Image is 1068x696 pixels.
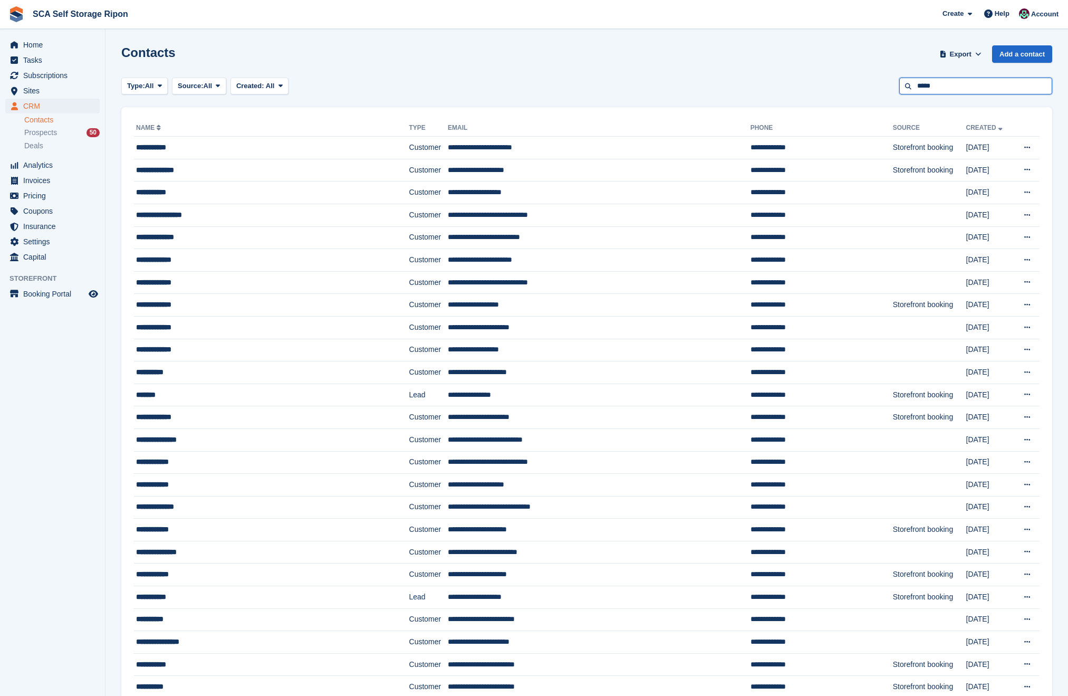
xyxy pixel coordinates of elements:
td: [DATE] [966,586,1013,609]
span: All [204,81,213,91]
td: [DATE] [966,519,1013,541]
td: [DATE] [966,294,1013,317]
a: menu [5,68,100,83]
span: Subscriptions [23,68,86,83]
a: menu [5,83,100,98]
td: Customer [409,451,448,474]
a: menu [5,219,100,234]
span: Deals [24,141,43,151]
th: Type [409,120,448,137]
td: [DATE] [966,159,1013,182]
td: [DATE] [966,541,1013,564]
span: Settings [23,234,86,249]
td: Customer [409,294,448,317]
a: Created [966,124,1005,131]
span: Booking Portal [23,287,86,301]
a: Contacts [24,115,100,125]
span: Created: [236,82,264,90]
td: Customer [409,159,448,182]
span: Export [950,49,971,60]
div: 50 [86,128,100,137]
td: [DATE] [966,474,1013,497]
td: Customer [409,339,448,361]
td: Customer [409,496,448,519]
a: menu [5,53,100,68]
td: Customer [409,631,448,654]
td: Storefront booking [893,406,966,429]
span: Invoices [23,173,86,188]
td: [DATE] [966,271,1013,294]
td: Customer [409,137,448,159]
td: [DATE] [966,137,1013,159]
img: stora-icon-8386f47178a22dfd0bd8f6a31ec36ba5ce8667c1dd55bd0f319d3a0aa187defe.svg [8,6,24,22]
button: Export [937,45,984,63]
a: menu [5,234,100,249]
td: Storefront booking [893,137,966,159]
td: Lead [409,384,448,406]
span: Sites [23,83,86,98]
td: [DATE] [966,204,1013,226]
td: [DATE] [966,384,1013,406]
a: Prospects 50 [24,127,100,138]
button: Type: All [121,78,168,95]
a: Name [136,124,163,131]
span: Source: [178,81,203,91]
span: All [145,81,154,91]
a: menu [5,37,100,52]
a: menu [5,99,100,113]
td: Storefront booking [893,384,966,406]
td: [DATE] [966,564,1013,586]
td: [DATE] [966,653,1013,676]
td: Customer [409,653,448,676]
td: Customer [409,271,448,294]
span: Home [23,37,86,52]
td: Storefront booking [893,294,966,317]
span: Coupons [23,204,86,218]
span: Analytics [23,158,86,173]
a: menu [5,173,100,188]
td: Customer [409,519,448,541]
span: Pricing [23,188,86,203]
span: Type: [127,81,145,91]
td: [DATE] [966,406,1013,429]
span: Account [1031,9,1059,20]
td: [DATE] [966,249,1013,272]
img: Sam Chapman [1019,8,1029,19]
span: All [266,82,275,90]
th: Email [448,120,751,137]
span: Tasks [23,53,86,68]
span: Storefront [9,273,105,284]
td: Customer [409,428,448,451]
span: Create [942,8,964,19]
td: [DATE] [966,361,1013,384]
span: Prospects [24,128,57,138]
td: Customer [409,204,448,226]
span: Insurance [23,219,86,234]
button: Source: All [172,78,226,95]
span: Help [995,8,1009,19]
a: SCA Self Storage Ripon [28,5,132,23]
th: Source [893,120,966,137]
td: Storefront booking [893,159,966,182]
td: Storefront booking [893,519,966,541]
td: Customer [409,182,448,204]
span: CRM [23,99,86,113]
td: Customer [409,406,448,429]
td: [DATE] [966,226,1013,249]
a: Deals [24,140,100,151]
td: [DATE] [966,608,1013,631]
button: Created: All [230,78,288,95]
td: Storefront booking [893,564,966,586]
th: Phone [751,120,893,137]
td: [DATE] [966,316,1013,339]
a: menu [5,188,100,203]
td: Customer [409,249,448,272]
td: [DATE] [966,339,1013,361]
td: Storefront booking [893,653,966,676]
a: menu [5,287,100,301]
td: [DATE] [966,182,1013,204]
a: menu [5,250,100,264]
a: Add a contact [992,45,1052,63]
span: Capital [23,250,86,264]
a: menu [5,204,100,218]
